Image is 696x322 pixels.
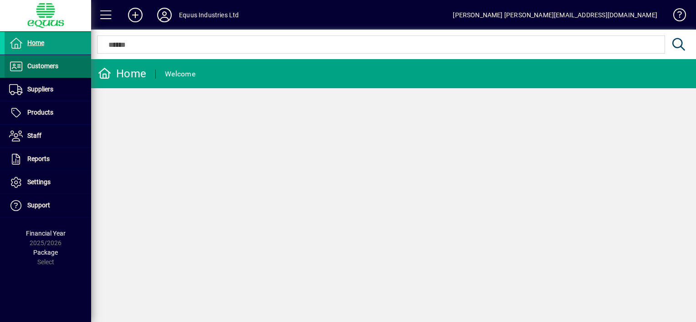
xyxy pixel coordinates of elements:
[179,8,239,22] div: Equus Industries Ltd
[27,155,50,162] span: Reports
[98,66,146,81] div: Home
[27,178,51,186] span: Settings
[5,78,91,101] a: Suppliers
[5,148,91,171] a: Reports
[5,125,91,147] a: Staff
[666,2,685,31] a: Knowledge Base
[27,39,44,46] span: Home
[453,8,657,22] div: [PERSON_NAME] [PERSON_NAME][EMAIL_ADDRESS][DOMAIN_NAME]
[27,86,53,93] span: Suppliers
[26,230,66,237] span: Financial Year
[5,194,91,217] a: Support
[150,7,179,23] button: Profile
[27,132,41,139] span: Staff
[121,7,150,23] button: Add
[165,67,195,81] div: Welcome
[5,55,91,78] a: Customers
[27,201,50,209] span: Support
[27,62,58,70] span: Customers
[33,249,58,256] span: Package
[5,171,91,194] a: Settings
[5,101,91,124] a: Products
[27,109,53,116] span: Products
